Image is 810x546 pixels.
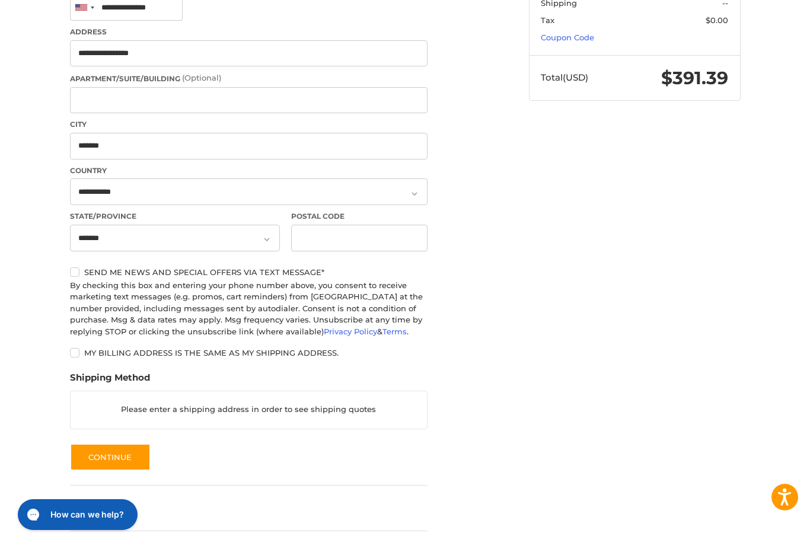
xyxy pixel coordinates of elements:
label: My billing address is the same as my shipping address. [70,348,428,357]
label: Apartment/Suite/Building [70,72,428,84]
label: Send me news and special offers via text message* [70,267,428,277]
span: Tax [541,15,554,25]
iframe: Gorgias live chat messenger [12,495,141,534]
button: Continue [70,443,151,471]
label: Postal Code [291,211,428,222]
label: State/Province [70,211,280,222]
a: Privacy Policy [324,327,377,336]
label: Country [70,165,428,176]
span: Total (USD) [541,72,588,83]
legend: Shipping Method [70,371,150,390]
p: Please enter a shipping address in order to see shipping quotes [71,398,427,422]
a: Coupon Code [541,33,594,42]
div: By checking this box and entering your phone number above, you consent to receive marketing text ... [70,280,428,338]
a: Terms [382,327,407,336]
label: Address [70,27,428,37]
span: $391.39 [661,67,728,89]
span: $0.00 [706,15,728,25]
label: City [70,119,428,130]
small: (Optional) [182,73,221,82]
